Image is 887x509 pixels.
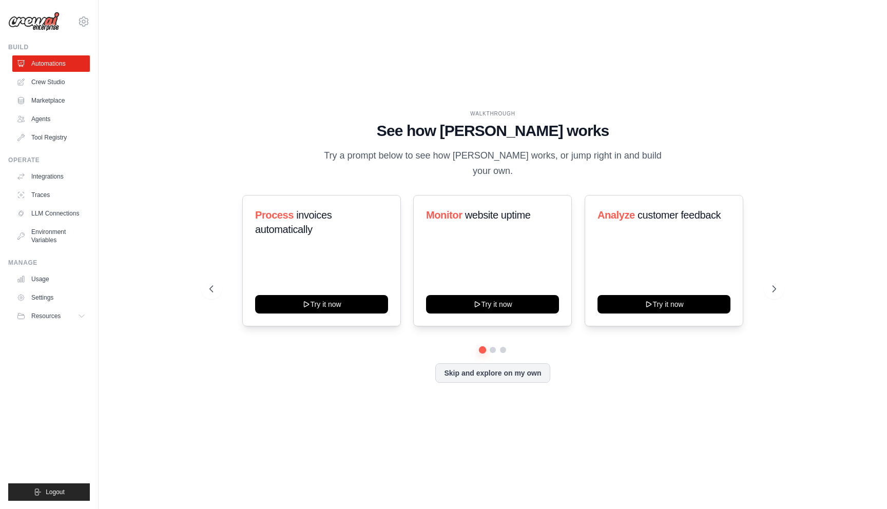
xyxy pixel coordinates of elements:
span: customer feedback [638,209,721,221]
button: Logout [8,483,90,501]
span: invoices automatically [255,209,332,235]
button: Try it now [597,295,730,314]
h1: See how [PERSON_NAME] works [209,122,776,140]
span: Resources [31,312,61,320]
a: Integrations [12,168,90,185]
a: LLM Connections [12,205,90,222]
span: Monitor [426,209,462,221]
iframe: Chat Widget [836,460,887,509]
span: Process [255,209,294,221]
img: Logo [8,12,60,31]
div: Build [8,43,90,51]
span: Logout [46,488,65,496]
a: Usage [12,271,90,287]
div: Operate [8,156,90,164]
a: Automations [12,55,90,72]
a: Tool Registry [12,129,90,146]
button: Resources [12,308,90,324]
button: Try it now [426,295,559,314]
span: website uptime [465,209,531,221]
div: Manage [8,259,90,267]
a: Environment Variables [12,224,90,248]
span: Analyze [597,209,635,221]
a: Crew Studio [12,74,90,90]
a: Traces [12,187,90,203]
p: Try a prompt below to see how [PERSON_NAME] works, or jump right in and build your own. [320,148,665,179]
a: Agents [12,111,90,127]
button: Try it now [255,295,388,314]
div: WALKTHROUGH [209,110,776,118]
a: Marketplace [12,92,90,109]
button: Skip and explore on my own [435,363,550,383]
a: Settings [12,289,90,306]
